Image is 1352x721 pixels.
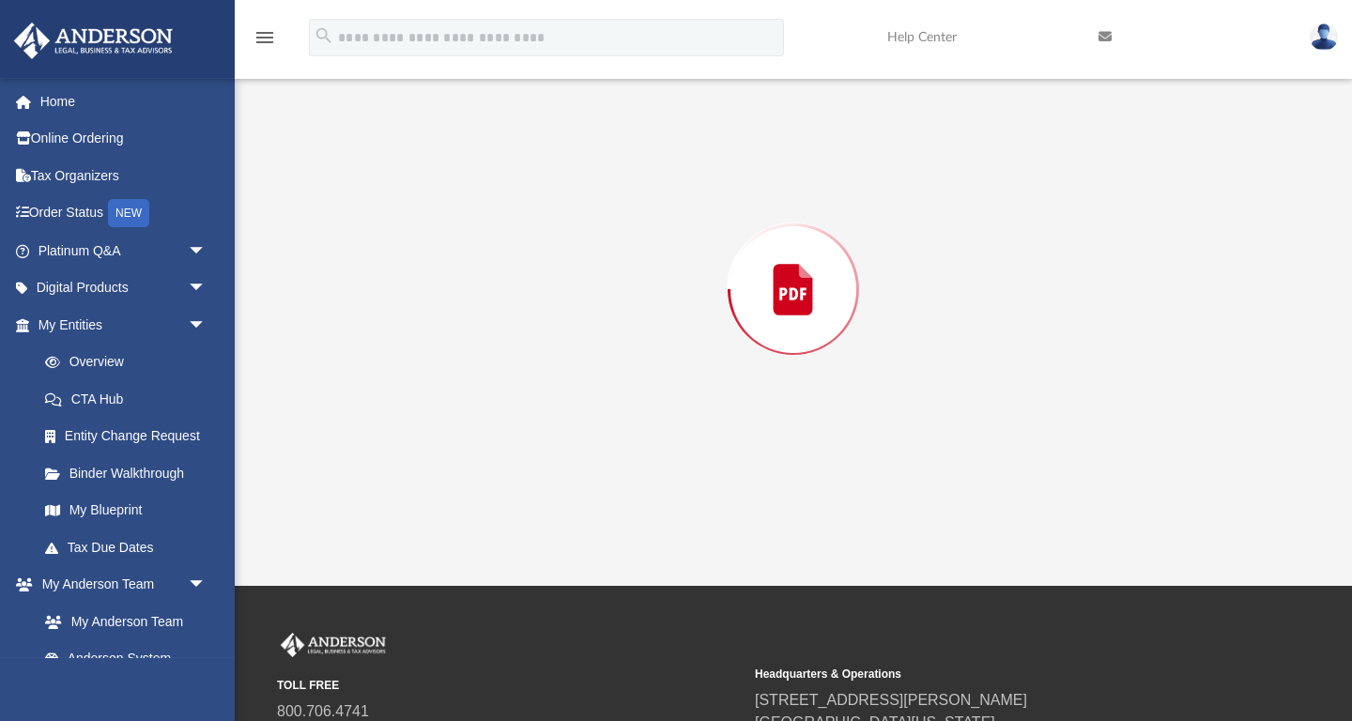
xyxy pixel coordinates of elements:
[755,692,1027,708] a: [STREET_ADDRESS][PERSON_NAME]
[277,633,390,657] img: Anderson Advisors Platinum Portal
[188,232,225,270] span: arrow_drop_down
[755,666,1220,683] small: Headquarters & Operations
[253,26,276,49] i: menu
[188,306,225,345] span: arrow_drop_down
[253,36,276,49] a: menu
[277,703,369,719] a: 800.706.4741
[1310,23,1338,51] img: User Pic
[13,194,235,233] a: Order StatusNEW
[13,157,235,194] a: Tax Organizers
[13,306,235,344] a: My Entitiesarrow_drop_down
[26,492,225,529] a: My Blueprint
[314,25,334,46] i: search
[26,640,225,678] a: Anderson System
[8,23,178,59] img: Anderson Advisors Platinum Portal
[26,529,235,566] a: Tax Due Dates
[26,454,235,492] a: Binder Walkthrough
[26,603,216,640] a: My Anderson Team
[13,83,235,120] a: Home
[26,380,235,418] a: CTA Hub
[188,566,225,605] span: arrow_drop_down
[188,269,225,308] span: arrow_drop_down
[13,120,235,158] a: Online Ordering
[108,199,149,227] div: NEW
[26,344,235,381] a: Overview
[13,232,235,269] a: Platinum Q&Aarrow_drop_down
[13,269,235,307] a: Digital Productsarrow_drop_down
[13,566,225,604] a: My Anderson Teamarrow_drop_down
[26,418,235,455] a: Entity Change Request
[277,677,742,694] small: TOLL FREE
